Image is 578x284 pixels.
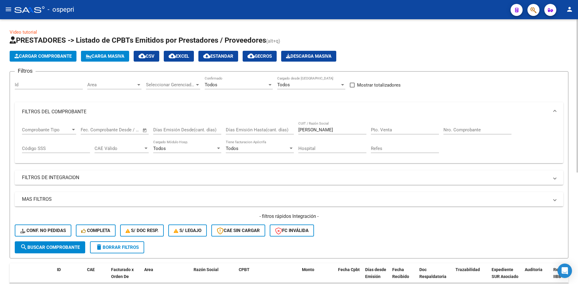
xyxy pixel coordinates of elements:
[194,267,219,272] span: Razón Social
[247,52,255,60] mat-icon: cloud_download
[169,53,189,59] span: EXCEL
[22,174,549,181] mat-panel-title: FILTROS DE INTEGRACION
[168,224,207,237] button: S/ legajo
[266,38,280,44] span: (alt+q)
[141,127,148,134] button: Open calendar
[357,81,401,89] span: Mostrar totalizadores
[95,146,143,151] span: CAE Válido
[211,224,265,237] button: CAE SIN CARGAR
[110,127,140,133] input: Fecha fin
[203,53,233,59] span: Estandar
[134,51,159,62] button: CSV
[281,51,336,62] button: Descarga Masiva
[76,224,116,237] button: Completa
[22,127,71,133] span: Comprobante Tipo
[146,82,195,87] span: Seleccionar Gerenciador
[81,51,129,62] button: Carga Masiva
[57,267,61,272] span: ID
[138,52,146,60] mat-icon: cloud_download
[22,196,549,203] mat-panel-title: MAS FILTROS
[5,6,12,13] mat-icon: menu
[174,228,201,233] span: S/ legajo
[392,267,409,279] span: Fecha Recibido
[22,108,549,115] mat-panel-title: FILTROS DEL COMPROBANTE
[15,170,563,185] mat-expansion-panel-header: FILTROS DE INTEGRACION
[20,245,80,250] span: Buscar Comprobante
[558,264,572,278] div: Open Intercom Messenger
[95,243,103,251] mat-icon: delete
[286,53,331,59] span: Descarga Masiva
[10,36,266,44] span: PRESTADORES -> Listado de CPBTs Emitidos por Prestadores / Proveedores
[20,228,66,233] span: Conf. no pedidas
[302,267,314,272] span: Monto
[419,267,446,279] span: Doc Respaldatoria
[205,82,217,87] span: Todos
[270,224,314,237] button: FC Inválida
[553,267,573,279] span: Retencion IIBB
[243,51,277,62] button: Gecros
[10,29,37,35] a: Video tutorial
[20,243,27,251] mat-icon: search
[81,228,110,233] span: Completa
[144,267,153,272] span: Area
[48,3,74,16] span: - ospepri
[281,51,336,62] app-download-masive: Descarga masiva de comprobantes (adjuntos)
[153,146,166,151] span: Todos
[15,241,85,253] button: Buscar Comprobante
[87,267,95,272] span: CAE
[239,267,250,272] span: CPBT
[90,241,144,253] button: Borrar Filtros
[203,52,210,60] mat-icon: cloud_download
[338,267,360,272] span: Fecha Cpbt
[164,51,194,62] button: EXCEL
[365,267,386,279] span: Días desde Emisión
[95,245,139,250] span: Borrar Filtros
[15,67,36,75] h3: Filtros
[14,53,72,59] span: Cargar Comprobante
[126,228,159,233] span: S/ Doc Resp.
[138,53,154,59] span: CSV
[169,52,176,60] mat-icon: cloud_download
[15,224,71,237] button: Conf. no pedidas
[277,82,290,87] span: Todos
[86,53,124,59] span: Carga Masiva
[15,192,563,206] mat-expansion-panel-header: MAS FILTROS
[111,267,134,279] span: Facturado x Orden De
[81,127,105,133] input: Fecha inicio
[15,213,563,220] h4: - filtros rápidos Integración -
[525,267,542,272] span: Auditoria
[15,102,563,121] mat-expansion-panel-header: FILTROS DEL COMPROBANTE
[492,267,518,279] span: Expediente SUR Asociado
[247,53,272,59] span: Gecros
[226,146,238,151] span: Todos
[10,51,76,62] button: Cargar Comprobante
[275,228,309,233] span: FC Inválida
[455,267,480,272] span: Trazabilidad
[120,224,164,237] button: S/ Doc Resp.
[566,6,573,13] mat-icon: person
[87,82,136,87] span: Area
[217,228,260,233] span: CAE SIN CARGAR
[15,121,563,163] div: FILTROS DEL COMPROBANTE
[198,51,238,62] button: Estandar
